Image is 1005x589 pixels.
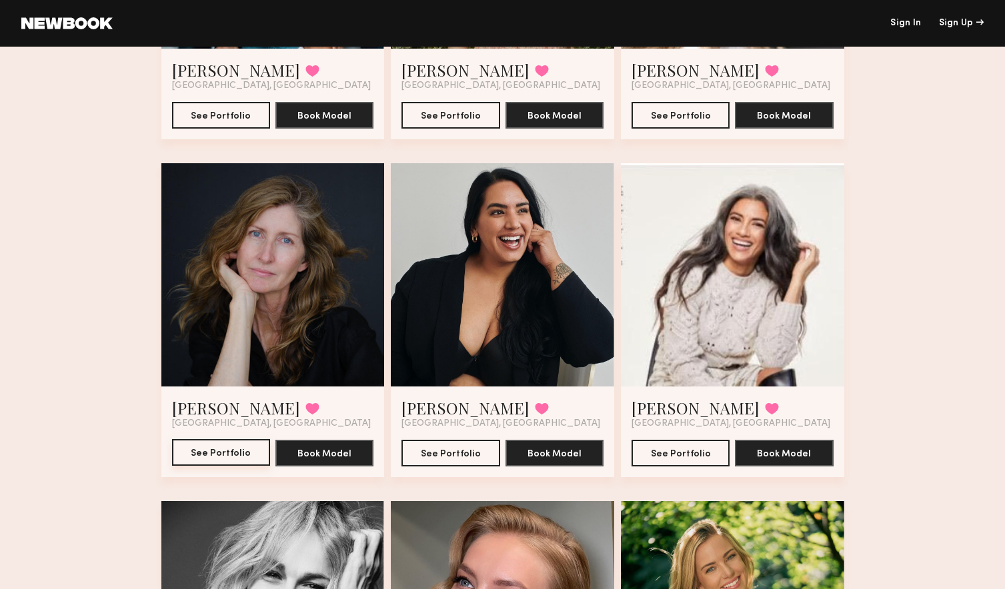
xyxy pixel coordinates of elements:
[506,447,604,458] a: Book Model
[506,109,604,121] a: Book Model
[401,440,499,466] button: See Portfolio
[275,102,373,129] button: Book Model
[172,102,270,129] button: See Portfolio
[735,447,833,458] a: Book Model
[506,440,604,466] button: Book Model
[735,440,833,466] button: Book Model
[401,81,600,91] span: [GEOGRAPHIC_DATA], [GEOGRAPHIC_DATA]
[890,19,921,28] a: Sign In
[172,440,270,466] a: See Portfolio
[735,109,833,121] a: Book Model
[401,397,530,418] a: [PERSON_NAME]
[275,440,373,466] button: Book Model
[172,439,270,466] button: See Portfolio
[632,397,760,418] a: [PERSON_NAME]
[275,109,373,121] a: Book Model
[172,59,300,81] a: [PERSON_NAME]
[275,447,373,458] a: Book Model
[632,440,730,466] button: See Portfolio
[172,418,371,429] span: [GEOGRAPHIC_DATA], [GEOGRAPHIC_DATA]
[632,59,760,81] a: [PERSON_NAME]
[735,102,833,129] button: Book Model
[401,59,530,81] a: [PERSON_NAME]
[632,81,830,91] span: [GEOGRAPHIC_DATA], [GEOGRAPHIC_DATA]
[632,102,730,129] button: See Portfolio
[172,81,371,91] span: [GEOGRAPHIC_DATA], [GEOGRAPHIC_DATA]
[506,102,604,129] button: Book Model
[939,19,984,28] div: Sign Up
[401,418,600,429] span: [GEOGRAPHIC_DATA], [GEOGRAPHIC_DATA]
[632,418,830,429] span: [GEOGRAPHIC_DATA], [GEOGRAPHIC_DATA]
[401,102,499,129] button: See Portfolio
[172,397,300,418] a: [PERSON_NAME]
